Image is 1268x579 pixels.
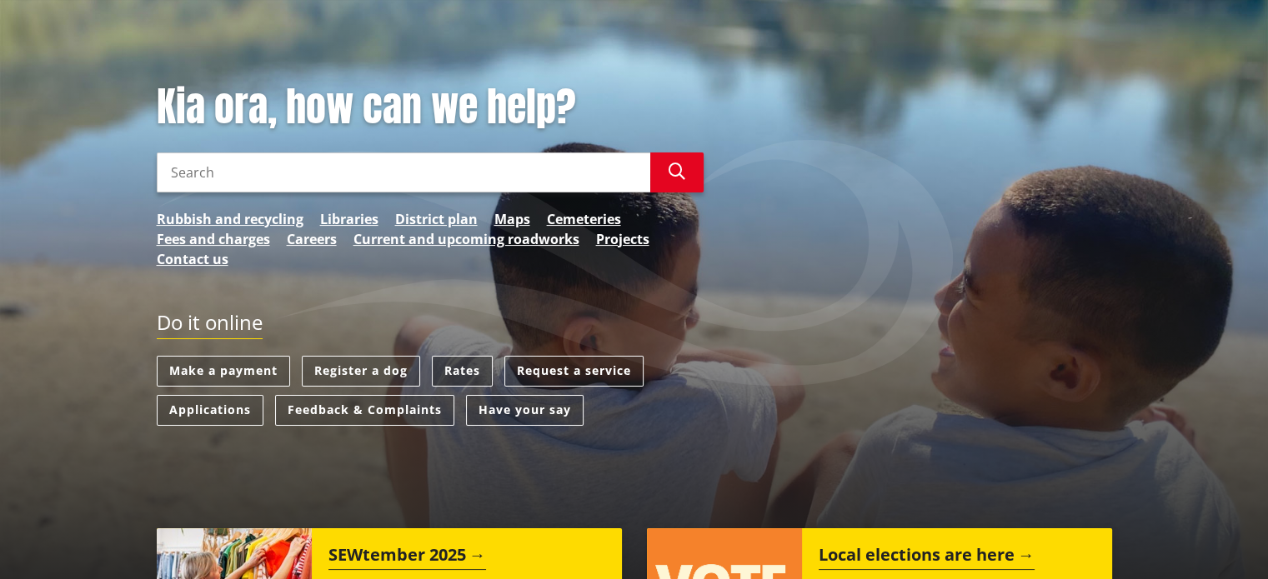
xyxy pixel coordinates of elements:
a: Have your say [466,395,584,426]
a: Fees and charges [157,229,270,249]
a: Current and upcoming roadworks [353,229,579,249]
a: Request a service [504,356,644,387]
a: Register a dog [302,356,420,387]
a: Make a payment [157,356,290,387]
input: Search input [157,152,650,192]
a: Applications [157,395,263,426]
a: Projects [596,229,649,249]
a: Maps [494,209,530,229]
h2: SEWtember 2025 [328,545,486,570]
h2: Local elections are here [819,545,1035,570]
iframe: Messenger Launcher [1191,509,1251,569]
a: Cemeteries [547,209,621,229]
h1: Kia ora, how can we help? [157,83,704,132]
a: Feedback & Complaints [275,395,454,426]
a: Rubbish and recycling [157,209,303,229]
a: Libraries [320,209,378,229]
h2: Do it online [157,311,263,340]
a: Contact us [157,249,228,269]
a: Rates [432,356,493,387]
a: Careers [287,229,337,249]
a: District plan [395,209,478,229]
